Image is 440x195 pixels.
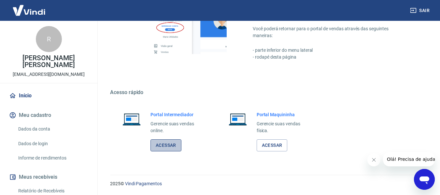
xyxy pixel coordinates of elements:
[8,0,50,20] img: Vindi
[409,5,432,17] button: Sair
[36,26,62,52] div: R
[5,55,92,68] p: [PERSON_NAME] [PERSON_NAME]
[8,108,90,122] button: Meu cadastro
[150,120,205,134] p: Gerencie suas vendas online.
[257,111,311,118] h6: Portal Maquininha
[414,169,435,190] iframe: Botão para abrir a janela de mensagens
[4,5,55,10] span: Olá! Precisa de ajuda?
[8,170,90,184] button: Meus recebíveis
[383,152,435,166] iframe: Mensagem da empresa
[253,54,409,61] p: - rodapé desta página
[150,139,181,151] a: Acessar
[125,181,162,186] a: Vindi Pagamentos
[257,120,311,134] p: Gerencie suas vendas física.
[253,47,409,54] p: - parte inferior do menu lateral
[150,111,205,118] h6: Portal Intermediador
[367,153,380,166] iframe: Fechar mensagem
[110,89,424,96] h5: Acesso rápido
[118,111,145,127] img: Imagem de um notebook aberto
[257,139,288,151] a: Acessar
[16,137,90,150] a: Dados de login
[224,111,251,127] img: Imagem de um notebook aberto
[110,180,424,187] p: 2025 ©
[8,89,90,103] a: Início
[16,151,90,165] a: Informe de rendimentos
[253,25,409,39] p: Você poderá retornar para o portal de vendas através das seguintes maneiras:
[16,122,90,136] a: Dados da conta
[13,71,85,78] p: [EMAIL_ADDRESS][DOMAIN_NAME]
